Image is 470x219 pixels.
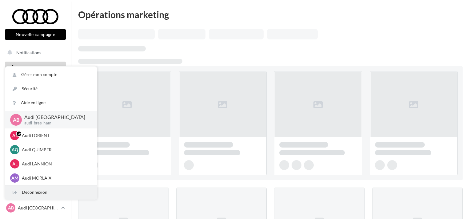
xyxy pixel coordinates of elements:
span: AQ [12,147,18,153]
span: AM [11,175,18,181]
span: AB [13,116,19,123]
p: Audi MORLAIX [22,175,90,181]
span: AL [12,132,18,139]
a: Opérations [4,62,67,75]
a: Visibilité en ligne [4,93,67,106]
span: AL [12,161,18,167]
a: Médiathèque [4,123,67,136]
p: Audi QUIMPER [22,147,90,153]
span: AB [8,205,14,211]
p: Audi [GEOGRAPHIC_DATA] [18,205,59,211]
p: Audi LANNION [22,161,90,167]
div: Déconnexion [5,185,97,199]
p: audi-bres-ham [24,120,87,126]
p: Audi [GEOGRAPHIC_DATA] [24,114,87,121]
p: Audi LORIENT [22,132,90,139]
a: Aide en ligne [5,96,97,110]
div: Opérations marketing [78,10,463,19]
a: AB Audi [GEOGRAPHIC_DATA] [5,202,66,214]
a: Gérer mon compte [5,68,97,82]
span: Opérations [16,65,38,71]
a: PLV et print personnalisable [4,139,67,157]
span: Notifications [16,50,41,55]
a: Campagnes [4,108,67,121]
a: Boîte de réception [4,77,67,90]
button: Nouvelle campagne [5,29,66,40]
button: Notifications [4,46,65,59]
a: Sécurité [5,82,97,96]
